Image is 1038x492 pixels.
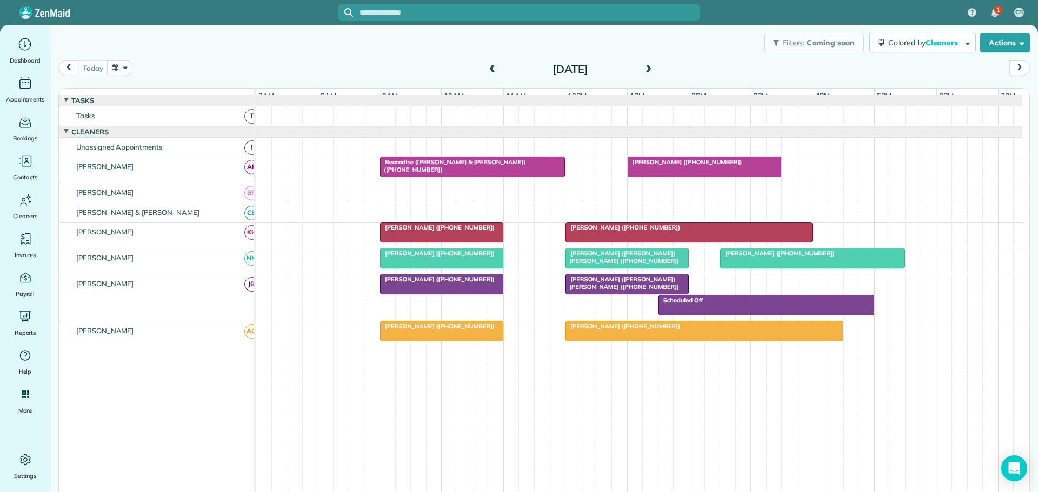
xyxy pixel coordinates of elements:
span: Help [19,366,32,377]
span: 3pm [751,91,770,100]
span: Cleaners [69,127,111,136]
span: Appointments [6,94,45,105]
span: [PERSON_NAME] ([PERSON_NAME]) [PERSON_NAME] ([PHONE_NUMBER]) [565,275,680,291]
button: prev [58,60,79,75]
a: Settings [4,451,46,481]
span: [PERSON_NAME] ([PHONE_NUMBER]) [565,322,681,330]
button: Actions [980,33,1030,52]
a: Appointments [4,75,46,105]
span: [PERSON_NAME] & [PERSON_NAME] [74,208,202,217]
span: Invoices [15,250,36,260]
span: [PERSON_NAME] ([PHONE_NUMBER]) [380,275,495,283]
span: Tasks [69,96,96,105]
span: Coming soon [807,38,855,48]
a: Bookings [4,113,46,144]
span: [PERSON_NAME] [74,227,136,236]
span: CB [1015,8,1023,17]
span: Payroll [16,288,35,299]
span: 2pm [689,91,708,100]
a: Cleaners [4,191,46,221]
span: Contacts [13,172,37,183]
a: Help [4,347,46,377]
span: [PERSON_NAME] [74,188,136,197]
span: [PERSON_NAME] [74,162,136,171]
button: Colored byCleaners [869,33,976,52]
span: [PERSON_NAME] [74,326,136,335]
button: next [1009,60,1030,75]
span: 5pm [875,91,894,100]
span: Bearadise ([PERSON_NAME] & [PERSON_NAME]) ([PHONE_NUMBER]) [380,158,525,173]
span: Filters: [782,38,805,48]
span: [PERSON_NAME] ([PHONE_NUMBER]) [380,250,495,257]
span: Colored by [888,38,962,48]
span: AG [244,324,259,339]
span: 7pm [999,91,1017,100]
a: Invoices [4,230,46,260]
span: 11am [504,91,528,100]
span: Settings [14,470,37,481]
span: NM [244,251,259,266]
span: 10am [442,91,466,100]
span: Cleaners [13,211,37,221]
span: AF [244,160,259,174]
span: Cleaners [926,38,960,48]
span: [PERSON_NAME] ([PHONE_NUMBER]) [627,158,743,166]
span: [PERSON_NAME] ([PERSON_NAME]) [PERSON_NAME] ([PHONE_NUMBER]) [565,250,680,265]
svg: Focus search [344,8,353,17]
span: Bookings [13,133,38,144]
span: 7am [256,91,276,100]
span: [PERSON_NAME] ([PHONE_NUMBER]) [380,322,495,330]
h2: [DATE] [503,63,638,75]
span: 12pm [565,91,589,100]
div: 1 unread notifications [983,1,1006,25]
span: [PERSON_NAME] ([PHONE_NUMBER]) [720,250,835,257]
span: Unassigned Appointments [74,143,164,151]
span: CB [244,206,259,220]
span: 9am [380,91,400,100]
button: Focus search [338,8,353,17]
a: Contacts [4,152,46,183]
span: 1 [996,5,1000,14]
span: 8am [318,91,338,100]
a: Payroll [4,269,46,299]
span: [PERSON_NAME] [74,253,136,262]
span: Dashboard [10,55,41,66]
span: ! [244,140,259,155]
span: Reports [15,327,36,338]
span: Scheduled Off [658,296,704,304]
span: [PERSON_NAME] ([PHONE_NUMBER]) [380,224,495,231]
span: 4pm [813,91,832,100]
span: KH [244,225,259,240]
span: JB [244,277,259,292]
span: More [18,405,32,416]
span: 6pm [937,91,956,100]
span: 1pm [628,91,647,100]
div: Open Intercom Messenger [1001,455,1027,481]
a: Dashboard [4,36,46,66]
span: [PERSON_NAME] ([PHONE_NUMBER]) [565,224,681,231]
button: today [78,60,108,75]
span: T [244,109,259,124]
span: BR [244,186,259,200]
a: Reports [4,308,46,338]
span: [PERSON_NAME] [74,279,136,288]
span: Tasks [74,111,97,120]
